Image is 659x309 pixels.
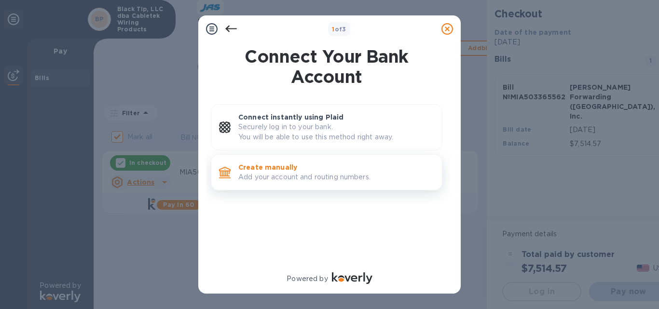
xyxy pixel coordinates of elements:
[207,46,446,87] h1: Connect Your Bank Account
[238,122,434,142] p: Securely log in to your bank. You will be able to use this method right away.
[238,112,434,122] p: Connect instantly using Plaid
[238,162,434,172] p: Create manually
[287,274,328,284] p: Powered by
[332,26,346,33] b: of 3
[238,172,434,182] p: Add your account and routing numbers.
[332,26,334,33] span: 1
[332,272,372,284] img: Logo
